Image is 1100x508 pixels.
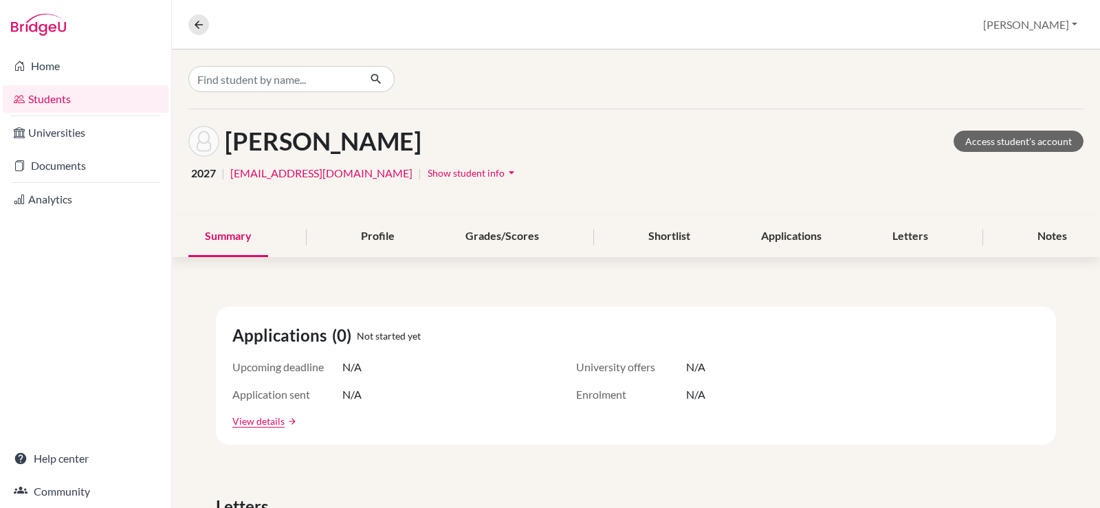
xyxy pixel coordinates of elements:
span: University offers [576,359,686,375]
a: Universities [3,119,168,146]
div: Applications [745,217,838,257]
span: (0) [332,323,357,348]
i: arrow_drop_down [505,166,518,179]
span: Upcoming deadline [232,359,342,375]
span: N/A [686,386,705,403]
img: Colin Park's avatar [188,126,219,157]
span: N/A [686,359,705,375]
span: N/A [342,359,362,375]
span: N/A [342,386,362,403]
div: Notes [1021,217,1083,257]
a: Home [3,52,168,80]
span: Applications [232,323,332,348]
span: Enrolment [576,386,686,403]
a: View details [232,414,285,428]
a: Students [3,85,168,113]
div: Grades/Scores [449,217,555,257]
a: Help center [3,445,168,472]
span: 2027 [191,165,216,181]
div: Letters [876,217,945,257]
span: | [418,165,421,181]
input: Find student by name... [188,66,359,92]
a: Analytics [3,186,168,213]
a: Community [3,478,168,505]
a: arrow_forward [285,417,297,426]
div: Summary [188,217,268,257]
span: Show student info [428,167,505,179]
span: | [221,165,225,181]
a: Access student's account [954,131,1083,152]
h1: [PERSON_NAME] [225,126,421,156]
span: Not started yet [357,329,421,343]
button: Show student infoarrow_drop_down [427,162,519,184]
div: Shortlist [632,217,707,257]
div: Profile [344,217,411,257]
a: Documents [3,152,168,179]
img: Bridge-U [11,14,66,36]
span: Application sent [232,386,342,403]
button: [PERSON_NAME] [977,12,1083,38]
a: [EMAIL_ADDRESS][DOMAIN_NAME] [230,165,412,181]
